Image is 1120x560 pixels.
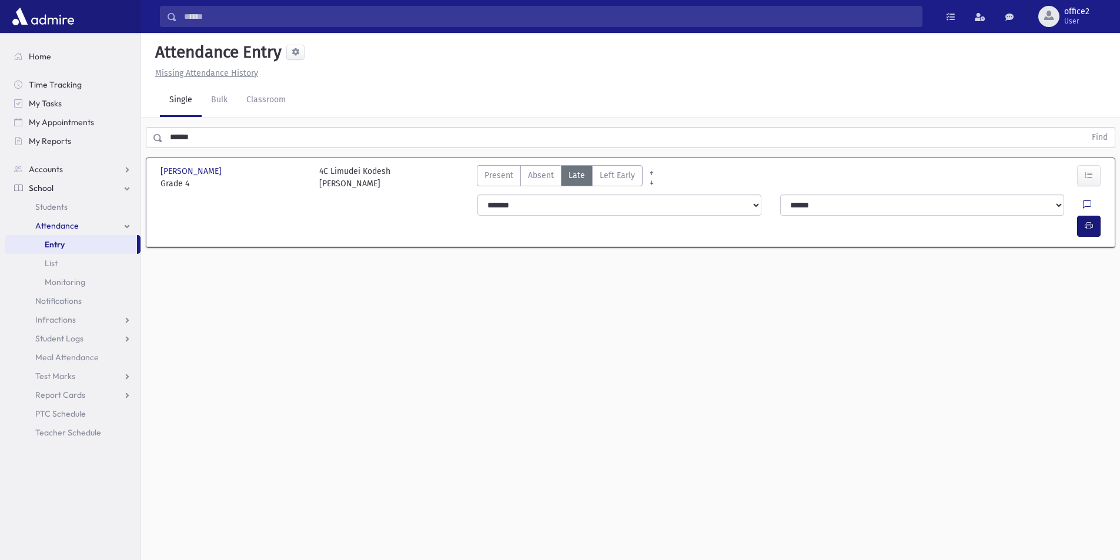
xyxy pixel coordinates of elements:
span: Students [35,202,68,212]
a: Accounts [5,160,141,179]
span: Late [569,169,585,182]
span: School [29,183,54,193]
a: Student Logs [5,329,141,348]
a: Single [160,84,202,117]
span: Meal Attendance [35,352,99,363]
a: Students [5,197,141,216]
span: Notifications [35,296,82,306]
a: Teacher Schedule [5,423,141,442]
span: My Appointments [29,117,94,128]
a: School [5,179,141,197]
img: AdmirePro [9,5,77,28]
a: Missing Attendance History [151,68,258,78]
span: Time Tracking [29,79,82,90]
a: Entry [5,235,137,254]
span: Report Cards [35,390,85,400]
a: Bulk [202,84,237,117]
span: [PERSON_NAME] [161,165,224,177]
span: Student Logs [35,333,83,344]
a: Time Tracking [5,75,141,94]
a: Test Marks [5,367,141,385]
span: Entry [45,239,65,250]
button: Find [1085,128,1115,147]
a: Notifications [5,291,141,310]
a: My Reports [5,132,141,150]
span: Monitoring [45,277,85,287]
a: My Tasks [5,94,141,113]
span: Present [484,169,513,182]
a: Report Cards [5,385,141,404]
span: My Tasks [29,98,62,109]
span: Teacher Schedule [35,427,101,438]
div: AttTypes [477,165,643,190]
span: Test Marks [35,371,75,381]
a: Meal Attendance [5,348,141,367]
a: Infractions [5,310,141,329]
a: PTC Schedule [5,404,141,423]
a: Monitoring [5,273,141,291]
input: Search [177,6,922,27]
span: office2 [1064,7,1089,16]
span: Home [29,51,51,62]
u: Missing Attendance History [155,68,258,78]
a: Attendance [5,216,141,235]
span: Grade 4 [161,177,307,190]
a: Home [5,47,141,66]
span: Left Early [600,169,635,182]
a: My Appointments [5,113,141,132]
span: Attendance [35,220,79,231]
div: 4C Limudei Kodesh [PERSON_NAME] [319,165,390,190]
span: Absent [528,169,554,182]
span: Accounts [29,164,63,175]
span: Infractions [35,314,76,325]
span: List [45,258,58,269]
h5: Attendance Entry [151,42,282,62]
a: Classroom [237,84,295,117]
span: My Reports [29,136,71,146]
a: List [5,254,141,273]
span: PTC Schedule [35,408,86,419]
span: User [1064,16,1089,26]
